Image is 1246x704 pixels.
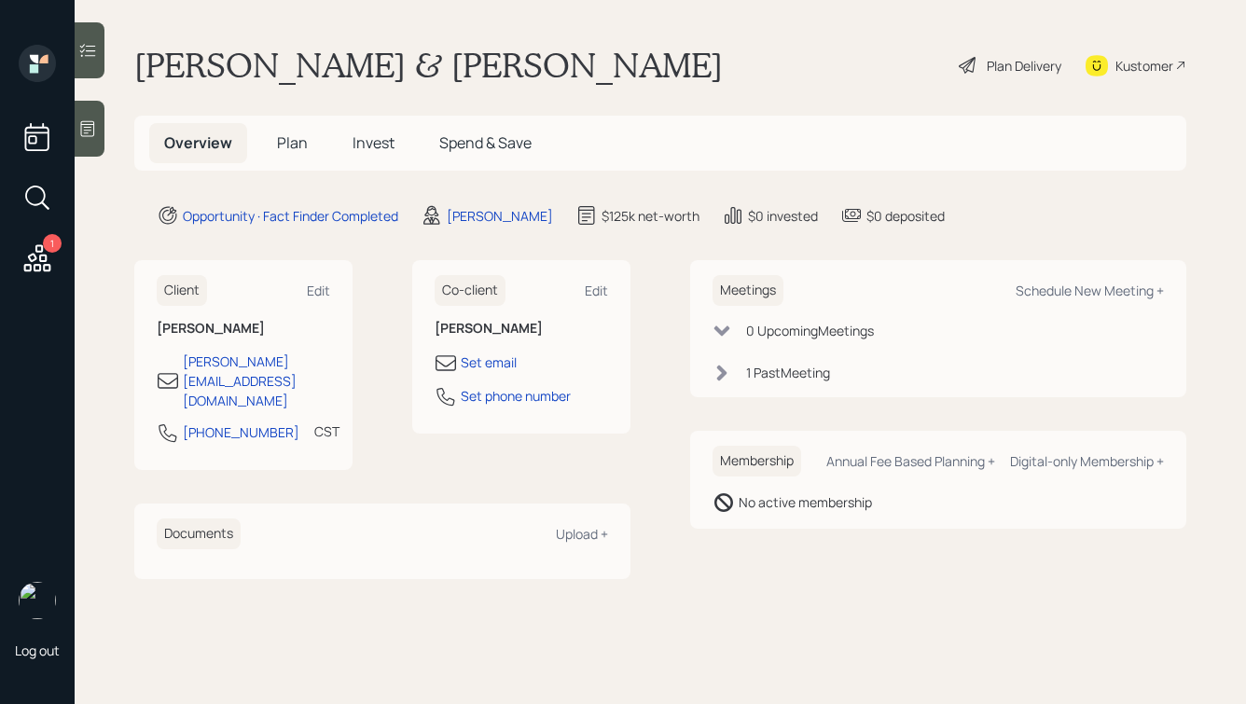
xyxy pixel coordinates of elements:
[164,132,232,153] span: Overview
[1016,282,1164,299] div: Schedule New Meeting +
[748,206,818,226] div: $0 invested
[439,132,532,153] span: Spend & Save
[277,132,308,153] span: Plan
[353,132,395,153] span: Invest
[43,234,62,253] div: 1
[1010,452,1164,470] div: Digital-only Membership +
[134,45,723,86] h1: [PERSON_NAME] & [PERSON_NAME]
[157,275,207,306] h6: Client
[447,206,553,226] div: [PERSON_NAME]
[746,363,830,382] div: 1 Past Meeting
[826,452,995,470] div: Annual Fee Based Planning +
[435,275,505,306] h6: Co-client
[435,321,608,337] h6: [PERSON_NAME]
[713,446,801,476] h6: Membership
[314,421,339,441] div: CST
[183,422,299,442] div: [PHONE_NUMBER]
[585,282,608,299] div: Edit
[987,56,1061,76] div: Plan Delivery
[461,386,571,406] div: Set phone number
[307,282,330,299] div: Edit
[1115,56,1173,76] div: Kustomer
[183,206,398,226] div: Opportunity · Fact Finder Completed
[183,352,330,410] div: [PERSON_NAME][EMAIL_ADDRESS][DOMAIN_NAME]
[556,525,608,543] div: Upload +
[461,352,517,372] div: Set email
[602,206,699,226] div: $125k net-worth
[19,582,56,619] img: hunter_neumayer.jpg
[15,642,60,659] div: Log out
[739,492,872,512] div: No active membership
[746,321,874,340] div: 0 Upcoming Meeting s
[866,206,945,226] div: $0 deposited
[713,275,783,306] h6: Meetings
[157,321,330,337] h6: [PERSON_NAME]
[157,518,241,549] h6: Documents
